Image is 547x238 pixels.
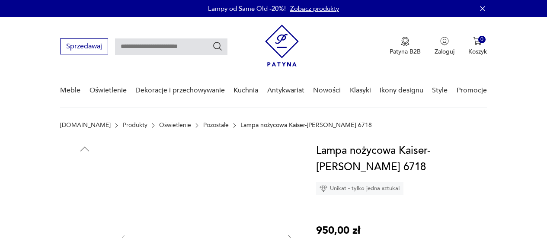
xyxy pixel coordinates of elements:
[440,37,449,45] img: Ikonka użytkownika
[265,25,299,67] img: Patyna - sklep z meblami i dekoracjami vintage
[468,48,487,56] p: Koszyk
[123,122,147,129] a: Produkty
[435,48,454,56] p: Zaloguj
[390,48,421,56] p: Patyna B2B
[457,74,487,107] a: Promocje
[60,160,109,209] img: Zdjęcie produktu Lampa nożycowa Kaiser-Fritz Hansen 6718
[240,122,372,129] p: Lampa nożycowa Kaiser-[PERSON_NAME] 6718
[290,4,339,13] a: Zobacz produkty
[316,143,487,175] h1: Lampa nożycowa Kaiser-[PERSON_NAME] 6718
[212,41,223,51] button: Szukaj
[380,74,423,107] a: Ikony designu
[478,36,486,43] div: 0
[267,74,304,107] a: Antykwariat
[60,122,111,129] a: [DOMAIN_NAME]
[401,37,409,46] img: Ikona medalu
[203,122,229,129] a: Pozostałe
[208,4,286,13] p: Lampy od Same Old -20%!
[390,37,421,56] button: Patyna B2B
[60,74,80,107] a: Meble
[313,74,341,107] a: Nowości
[435,37,454,56] button: Zaloguj
[60,38,108,54] button: Sprzedawaj
[350,74,371,107] a: Klasyki
[473,37,482,45] img: Ikona koszyka
[135,74,225,107] a: Dekoracje i przechowywanie
[316,182,403,195] div: Unikat - tylko jedna sztuka!
[432,74,448,107] a: Style
[159,122,191,129] a: Oświetlenie
[320,184,327,192] img: Ikona diamentu
[60,44,108,50] a: Sprzedawaj
[90,74,127,107] a: Oświetlenie
[234,74,258,107] a: Kuchnia
[390,37,421,56] a: Ikona medaluPatyna B2B
[468,37,487,56] button: 0Koszyk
